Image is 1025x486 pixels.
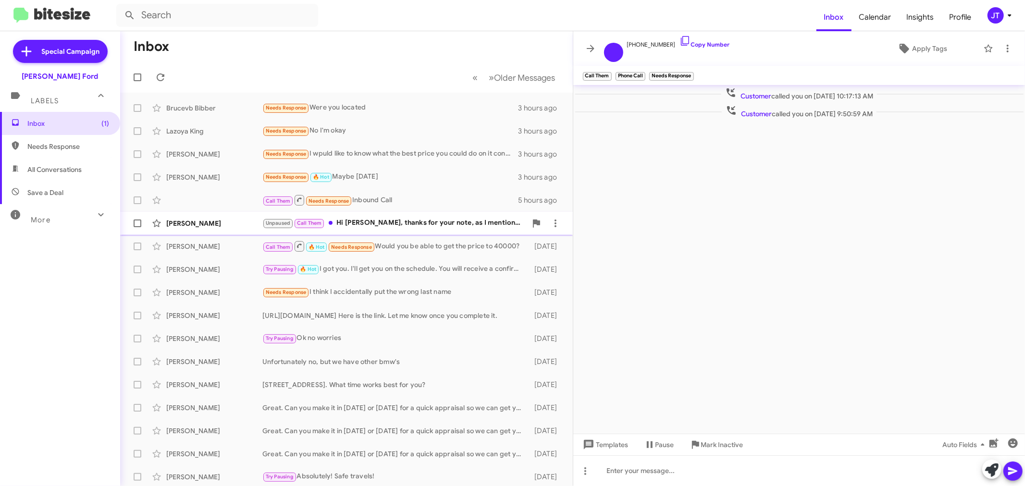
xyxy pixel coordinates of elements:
span: called you on [DATE] 10:17:13 AM [721,87,877,101]
div: [DATE] [527,334,565,343]
span: Inbox [27,119,109,128]
input: Search [116,4,318,27]
div: 5 hours ago [518,195,565,205]
div: [DATE] [527,449,565,459]
div: [PERSON_NAME] [166,403,262,413]
div: [URL][DOMAIN_NAME] Here is the link. Let me know once you complete it. [262,311,527,320]
span: 🔥 Hot [313,174,329,180]
span: Special Campaign [42,47,100,56]
a: Profile [942,3,979,31]
div: Hi [PERSON_NAME], thanks for your note, as I mentioned in the inquiry I'm not looking to purchase... [262,218,527,229]
small: Needs Response [649,72,693,81]
button: Auto Fields [935,436,996,453]
nav: Page navigation example [468,68,561,87]
span: Older Messages [494,73,556,83]
button: Previous [467,68,484,87]
span: All Conversations [27,165,82,174]
span: Needs Response [266,128,307,134]
div: [PERSON_NAME] [166,288,262,297]
div: 3 hours ago [518,103,565,113]
div: [PERSON_NAME] [166,219,262,228]
span: Try Pausing [266,335,294,341]
span: Auto Fields [942,436,988,453]
button: Mark Inactive [682,436,751,453]
a: Special Campaign [13,40,108,63]
span: Call Them [297,220,322,226]
span: Labels [31,97,59,105]
span: Try Pausing [266,474,294,480]
div: Inbound Call [262,194,518,206]
span: Needs Response [27,142,109,151]
span: Customer [741,92,771,100]
div: [PERSON_NAME] [166,334,262,343]
span: Inbox [816,3,852,31]
div: [DATE] [527,403,565,413]
div: [DATE] [527,472,565,482]
span: (1) [101,119,109,128]
div: 3 hours ago [518,172,565,182]
div: [PERSON_NAME] [166,472,262,482]
span: Apply Tags [912,40,947,57]
button: Apply Tags [865,40,979,57]
button: Next [483,68,561,87]
div: Lazoya King [166,126,262,136]
button: Templates [573,436,636,453]
div: [DATE] [527,311,565,320]
span: More [31,216,50,224]
button: Pause [636,436,682,453]
span: Unpaused [266,220,291,226]
span: Templates [581,436,629,453]
a: Calendar [852,3,899,31]
div: [DATE] [527,357,565,366]
a: Copy Number [679,41,730,48]
span: Call Them [266,198,291,204]
div: Were you located [262,102,518,113]
div: [DATE] [527,426,565,436]
span: « [473,72,478,84]
div: [PERSON_NAME] [166,265,262,274]
div: [PERSON_NAME] [166,149,262,159]
div: [DATE] [527,265,565,274]
div: [PERSON_NAME] [166,357,262,366]
span: Pause [655,436,674,453]
span: Mark Inactive [701,436,743,453]
div: [PERSON_NAME] [166,172,262,182]
div: Unfortunately no, but we have other bmw's [262,357,527,366]
span: » [489,72,494,84]
div: [DATE] [527,380,565,389]
span: Needs Response [266,289,307,295]
div: [PERSON_NAME] Ford [22,72,99,81]
span: Try Pausing [266,266,294,272]
button: JT [979,7,1014,24]
span: Call Them [266,244,291,250]
div: Great. Can you make it in [DATE] or [DATE] for a quick appraisal so we can get you the most money... [262,403,527,413]
span: [PHONE_NUMBER] [627,35,730,49]
a: Insights [899,3,942,31]
div: [PERSON_NAME] [166,311,262,320]
span: Customer [741,109,772,118]
h1: Inbox [134,39,169,54]
div: I got you. I'll get you on the schedule. You will receive a confirmation text shortly. [262,264,527,275]
span: called you on [DATE] 9:50:59 AM [722,105,877,119]
div: [PERSON_NAME] [166,426,262,436]
span: 🔥 Hot [300,266,316,272]
div: [DATE] [527,242,565,251]
div: Ok no worries [262,333,527,344]
div: Absolutely! Safe travels! [262,471,527,482]
div: I think I accidentally put the wrong last name [262,287,527,298]
div: Maybe [DATE] [262,171,518,182]
div: [PERSON_NAME] [166,380,262,389]
span: Save a Deal [27,188,63,197]
span: Needs Response [266,174,307,180]
span: 🔥 Hot [309,244,325,250]
div: Brucevb Bibber [166,103,262,113]
div: [PERSON_NAME] [166,449,262,459]
div: [DATE] [527,288,565,297]
div: No I'm okay [262,125,518,136]
span: Needs Response [309,198,349,204]
div: 3 hours ago [518,149,565,159]
div: 3 hours ago [518,126,565,136]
